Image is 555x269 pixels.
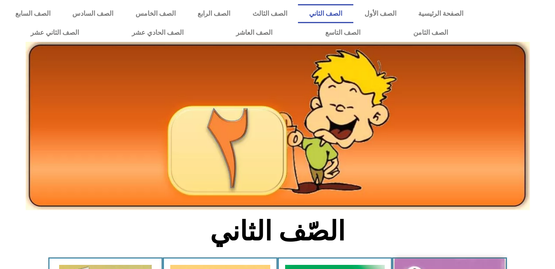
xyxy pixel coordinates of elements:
a: الصف الثاني عشر [4,23,105,42]
a: الصف السادس [62,4,124,23]
a: الصف التاسع [299,23,387,42]
a: الصف الثاني [298,4,353,23]
h2: الصّف الثاني [141,215,414,247]
a: الصف الرابع [186,4,241,23]
a: الصف العاشر [210,23,299,42]
a: الصف السابع [4,4,61,23]
a: الصف الخامس [124,4,186,23]
a: الصف الثالث [241,4,298,23]
a: الصفحة الرئيسية [407,4,474,23]
a: الصف الحادي عشر [105,23,210,42]
a: الصف الأول [353,4,407,23]
a: الصف الثامن [387,23,474,42]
